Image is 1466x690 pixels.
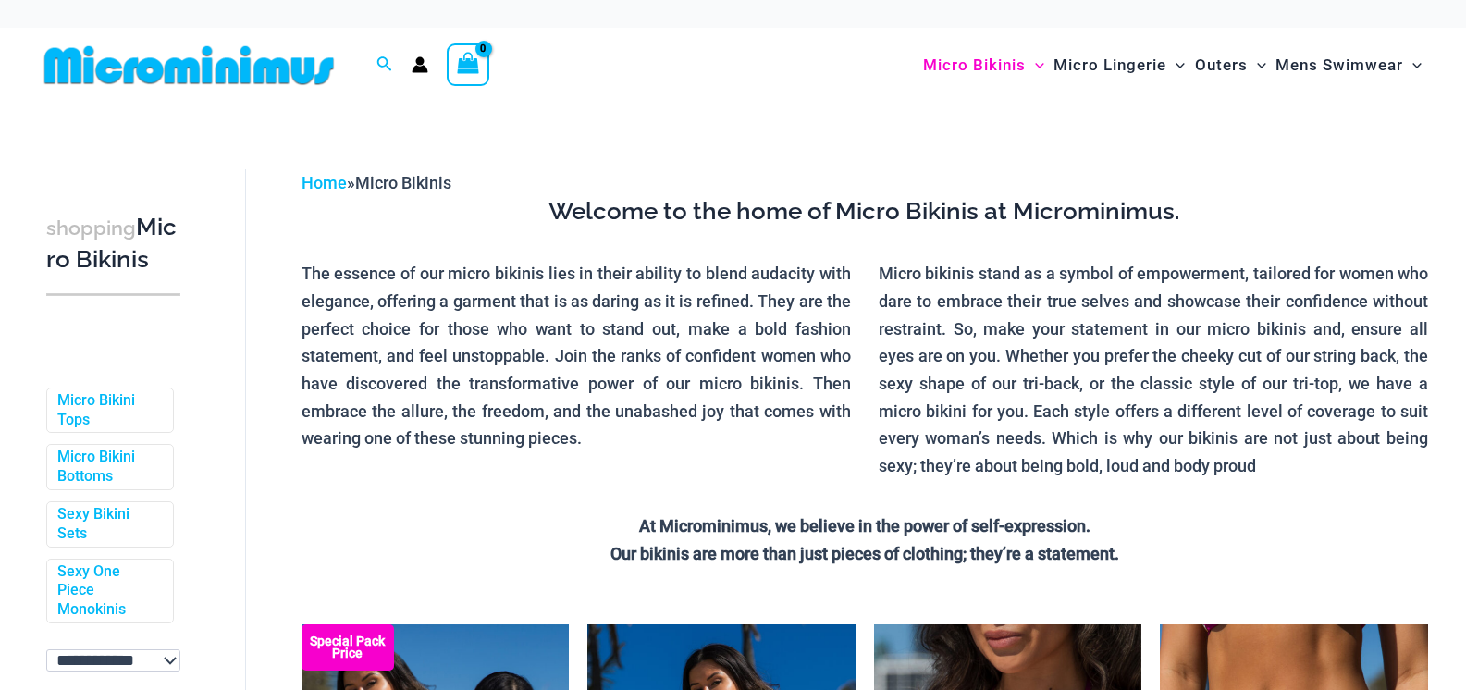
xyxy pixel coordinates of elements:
[302,196,1428,228] h3: Welcome to the home of Micro Bikinis at Microminimus.
[57,562,159,620] a: Sexy One Piece Monokinis
[1190,37,1271,93] a: OutersMenu ToggleMenu Toggle
[1403,42,1422,89] span: Menu Toggle
[302,635,394,659] b: Special Pack Price
[46,216,136,240] span: shopping
[302,260,851,452] p: The essence of our micro bikinis lies in their ability to blend audacity with elegance, offering ...
[447,43,489,86] a: View Shopping Cart, empty
[46,649,180,672] select: wpc-taxonomy-pa_color-745982
[879,260,1428,480] p: Micro bikinis stand as a symbol of empowerment, tailored for women who dare to embrace their true...
[412,56,428,73] a: Account icon link
[1248,42,1266,89] span: Menu Toggle
[57,505,159,544] a: Sexy Bikini Sets
[1166,42,1185,89] span: Menu Toggle
[57,391,159,430] a: Micro Bikini Tops
[639,516,1090,536] strong: At Microminimus, we believe in the power of self-expression.
[355,173,451,192] span: Micro Bikinis
[916,34,1429,96] nav: Site Navigation
[1275,42,1403,89] span: Mens Swimwear
[302,173,347,192] a: Home
[923,42,1026,89] span: Micro Bikinis
[1049,37,1189,93] a: Micro LingerieMenu ToggleMenu Toggle
[57,448,159,487] a: Micro Bikini Bottoms
[376,54,393,77] a: Search icon link
[1026,42,1044,89] span: Menu Toggle
[1053,42,1166,89] span: Micro Lingerie
[302,173,451,192] span: »
[610,544,1119,563] strong: Our bikinis are more than just pieces of clothing; they’re a statement.
[1195,42,1248,89] span: Outers
[46,212,180,276] h3: Micro Bikinis
[1271,37,1426,93] a: Mens SwimwearMenu ToggleMenu Toggle
[918,37,1049,93] a: Micro BikinisMenu ToggleMenu Toggle
[37,44,341,86] img: MM SHOP LOGO FLAT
